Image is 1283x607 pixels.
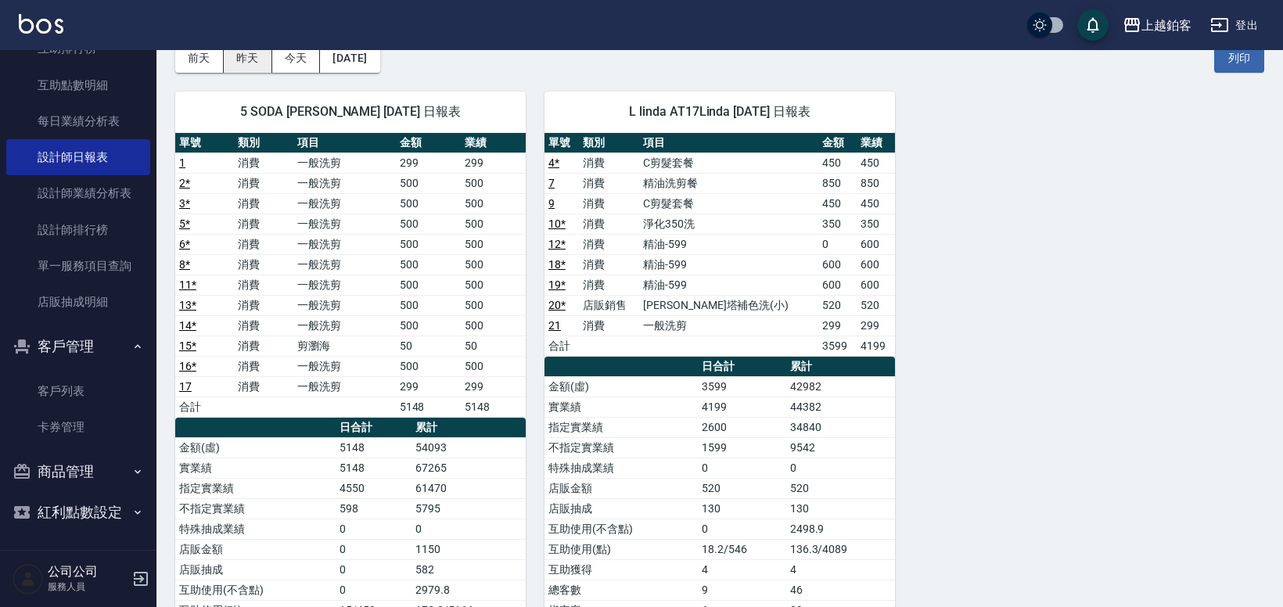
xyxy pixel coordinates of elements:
td: 消費 [579,234,639,254]
td: 消費 [579,254,639,275]
h5: 公司公司 [48,564,128,580]
td: 實業績 [175,458,336,478]
td: 450 [857,153,895,173]
td: 0 [698,458,786,478]
td: 合計 [175,397,234,417]
td: 600 [857,234,895,254]
td: 消費 [234,193,293,214]
td: 實業績 [544,397,698,417]
td: 特殊抽成業績 [175,519,336,539]
td: 4550 [336,478,411,498]
td: 一般洗剪 [293,356,396,376]
a: 設計師業績分析表 [6,175,150,211]
td: 一般洗剪 [293,376,396,397]
th: 日合計 [698,357,786,377]
td: 不指定實業績 [175,498,336,519]
td: 0 [336,539,411,559]
td: 3599 [818,336,857,356]
td: 4199 [857,336,895,356]
td: 消費 [579,153,639,173]
td: 61470 [411,478,526,498]
th: 業績 [461,133,526,153]
td: 消費 [579,315,639,336]
td: 450 [818,153,857,173]
td: 5148 [396,397,461,417]
td: 金額(虛) [175,437,336,458]
td: 一般洗剪 [293,315,396,336]
a: 單一服務項目查詢 [6,248,150,284]
a: 每日業績分析表 [6,103,150,139]
td: 598 [336,498,411,519]
th: 業績 [857,133,895,153]
a: 7 [548,177,555,189]
a: 設計師日報表 [6,139,150,175]
td: 2498.9 [786,519,895,539]
td: 500 [461,193,526,214]
a: 9 [548,197,555,210]
td: 350 [857,214,895,234]
td: 850 [818,173,857,193]
th: 金額 [396,133,461,153]
td: 0 [336,559,411,580]
span: L linda AT17Linda [DATE] 日報表 [563,104,876,120]
td: 消費 [579,173,639,193]
td: 54093 [411,437,526,458]
span: 5 SODA [PERSON_NAME] [DATE] 日報表 [194,104,507,120]
td: 1599 [698,437,786,458]
td: 500 [461,295,526,315]
td: 消費 [579,214,639,234]
button: 昨天 [224,44,272,73]
td: 消費 [234,234,293,254]
td: 一般洗剪 [639,315,818,336]
td: 消費 [234,254,293,275]
a: 1 [179,156,185,169]
th: 類別 [234,133,293,153]
td: 0 [336,580,411,600]
td: 5795 [411,498,526,519]
td: 消費 [234,153,293,173]
td: 0 [818,234,857,254]
td: 500 [396,295,461,315]
td: 2600 [698,417,786,437]
td: 消費 [234,315,293,336]
td: 5148 [461,397,526,417]
td: 總客數 [544,580,698,600]
p: 服務人員 [48,580,128,594]
button: 列印 [1214,44,1264,73]
td: C剪髮套餐 [639,193,818,214]
img: Logo [19,14,63,34]
td: 店販金額 [544,478,698,498]
td: 一般洗剪 [293,295,396,315]
td: 520 [818,295,857,315]
td: C剪髮套餐 [639,153,818,173]
img: Person [13,563,44,594]
td: 消費 [579,193,639,214]
td: 850 [857,173,895,193]
td: 4 [698,559,786,580]
td: 500 [396,275,461,295]
td: 不指定實業績 [544,437,698,458]
td: 消費 [234,295,293,315]
td: 店販抽成 [544,498,698,519]
td: 9 [698,580,786,600]
td: 剪瀏海 [293,336,396,356]
td: 600 [818,275,857,295]
th: 金額 [818,133,857,153]
td: 500 [461,254,526,275]
td: 500 [461,356,526,376]
td: 5148 [336,437,411,458]
td: 5148 [336,458,411,478]
td: 互助使用(點) [544,539,698,559]
td: 店販抽成 [175,559,336,580]
button: 紅利點數設定 [6,492,150,533]
th: 日合計 [336,418,411,438]
a: 卡券管理 [6,409,150,445]
td: [PERSON_NAME]塔補色洗(小) [639,295,818,315]
td: 299 [857,315,895,336]
td: 一般洗剪 [293,254,396,275]
td: 特殊抽成業績 [544,458,698,478]
th: 單號 [544,133,579,153]
button: 登出 [1204,11,1264,40]
button: 前天 [175,44,224,73]
td: 500 [461,173,526,193]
